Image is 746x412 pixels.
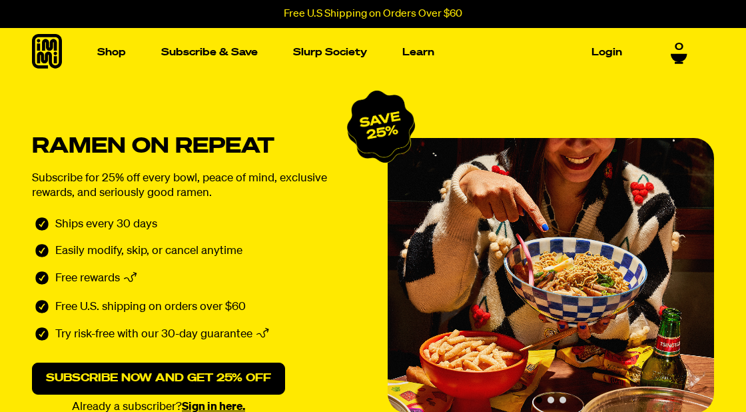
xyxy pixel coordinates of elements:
[55,244,242,259] p: Easily modify, skip, or cancel anytime
[671,41,687,64] a: 0
[32,363,285,395] a: Subscribe now and get 25% off
[586,42,627,63] a: Login
[32,139,358,155] h1: Ramen on repeat
[675,41,683,53] span: 0
[55,327,252,344] p: Try risk-free with our 30-day guarantee
[92,28,627,77] nav: Main navigation
[397,42,440,63] a: Learn
[55,300,246,315] p: Free U.S. shipping on orders over $60
[284,8,462,20] p: Free U.S Shipping on Orders Over $60
[288,42,372,63] a: Slurp Society
[55,217,157,232] p: Ships every 30 days
[156,42,263,63] a: Subscribe & Save
[32,171,358,201] p: Subscribe for 25% off every bowl, peace of mind, exclusive rewards, and seriously good ramen.
[536,397,566,403] div: Carousel pagination
[92,42,131,63] a: Shop
[55,271,120,288] p: Free rewards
